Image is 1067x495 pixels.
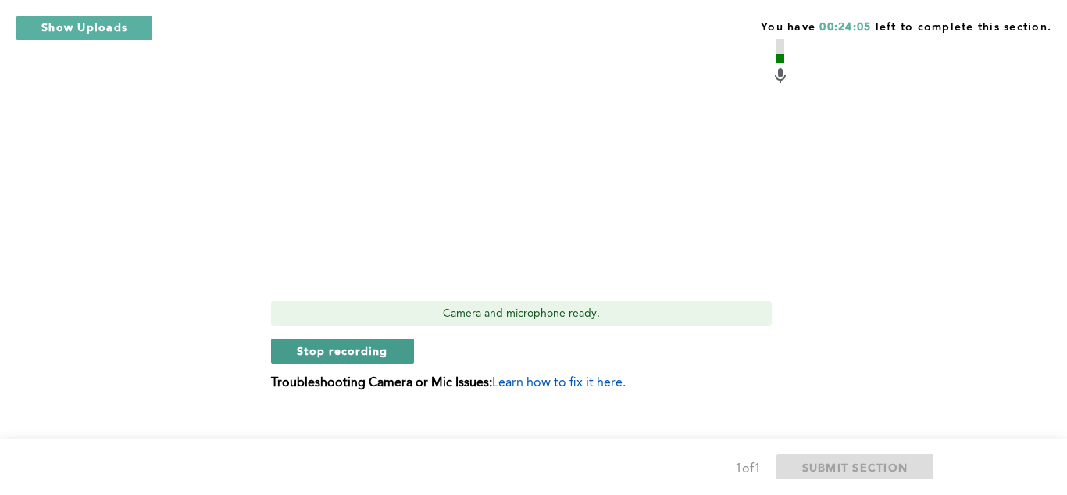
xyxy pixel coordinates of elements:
b: Troubleshooting Camera or Mic Issues: [271,377,492,389]
span: Learn how to fix it here. [492,377,626,389]
div: 1 of 1 [735,458,761,480]
span: SUBMIT SECTION [802,460,908,475]
span: You have left to complete this section. [761,16,1051,35]
span: 00:24:05 [819,22,871,33]
button: Show Uploads [16,16,153,41]
button: Stop recording [271,339,414,364]
button: SUBMIT SECTION [776,454,934,479]
div: Camera and microphone ready. [271,301,772,326]
span: Stop recording [297,343,388,358]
